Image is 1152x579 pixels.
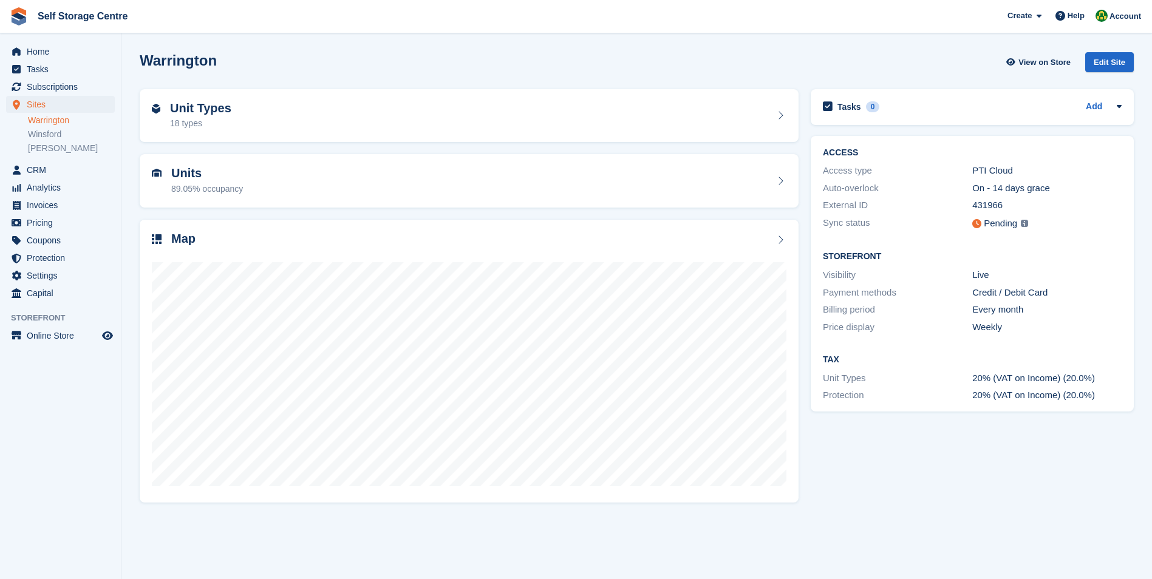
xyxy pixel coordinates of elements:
a: Add [1086,100,1102,114]
span: Storefront [11,312,121,324]
h2: Tasks [837,101,861,112]
span: Create [1007,10,1032,22]
a: [PERSON_NAME] [28,143,115,154]
a: menu [6,161,115,178]
h2: ACCESS [823,148,1122,158]
h2: Units [171,166,243,180]
span: Analytics [27,179,100,196]
div: 20% (VAT on Income) (20.0%) [972,388,1122,402]
div: On - 14 days grace [972,181,1122,195]
h2: Storefront [823,252,1122,262]
img: stora-icon-8386f47178a22dfd0bd8f6a31ec36ba5ce8667c1dd55bd0f319d3a0aa187defe.svg [10,7,28,25]
a: View on Store [1004,52,1075,72]
a: Preview store [100,328,115,343]
h2: Tax [823,355,1122,365]
img: icon-info-grey-7440780725fd019a000dd9b08b2336e03edf1995a4989e88bcd33f0948082b44.svg [1021,220,1028,227]
a: menu [6,327,115,344]
a: menu [6,43,115,60]
div: Visibility [823,268,972,282]
span: Coupons [27,232,100,249]
div: Billing period [823,303,972,317]
div: Price display [823,320,972,334]
div: Auto-overlock [823,181,972,195]
h2: Warrington [140,52,217,69]
a: Winsford [28,129,115,140]
a: menu [6,214,115,231]
span: Online Store [27,327,100,344]
div: Every month [972,303,1122,317]
div: Live [972,268,1122,282]
span: Protection [27,249,100,266]
div: Unit Types [823,371,972,385]
img: unit-type-icn-2b2737a686de81e16bb02015468b77c625bbabd49415b5ef34ead5e3b44a266d.svg [152,104,160,113]
a: menu [6,61,115,78]
h2: Unit Types [170,101,231,115]
a: menu [6,179,115,196]
div: Sync status [823,216,972,231]
a: Edit Site [1085,52,1134,77]
div: Edit Site [1085,52,1134,72]
div: External ID [823,198,972,212]
div: 18 types [170,117,231,130]
div: Payment methods [823,286,972,300]
span: Help [1068,10,1085,22]
img: Diane Williams [1096,10,1108,22]
span: Tasks [27,61,100,78]
span: CRM [27,161,100,178]
span: Account [1109,10,1141,22]
a: Warrington [28,115,115,126]
div: 0 [866,101,880,112]
span: Sites [27,96,100,113]
a: Self Storage Centre [33,6,132,26]
div: Access type [823,164,972,178]
span: Home [27,43,100,60]
a: Map [140,220,799,503]
a: menu [6,197,115,214]
div: Weekly [972,320,1122,334]
div: 20% (VAT on Income) (20.0%) [972,371,1122,385]
div: PTI Cloud [972,164,1122,178]
a: menu [6,96,115,113]
div: Credit / Debit Card [972,286,1122,300]
a: menu [6,249,115,266]
a: menu [6,232,115,249]
span: Invoices [27,197,100,214]
img: unit-icn-7be61d7bf1b0ce9d3e12c5938cc71ed9869f7b940bace4675aadf7bd6d80202e.svg [152,169,162,177]
div: Protection [823,388,972,402]
div: 89.05% occupancy [171,183,243,195]
span: Subscriptions [27,78,100,95]
span: Capital [27,285,100,302]
a: menu [6,285,115,302]
div: 431966 [972,198,1122,212]
a: menu [6,78,115,95]
h2: Map [171,232,196,246]
span: Pricing [27,214,100,231]
a: menu [6,267,115,284]
img: map-icn-33ee37083ee616e46c38cad1a60f524a97daa1e2b2c8c0bc3eb3415660979fc1.svg [152,234,162,244]
a: Unit Types 18 types [140,89,799,143]
div: Pending [984,217,1017,231]
span: View on Store [1018,56,1071,69]
a: Units 89.05% occupancy [140,154,799,208]
span: Settings [27,267,100,284]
